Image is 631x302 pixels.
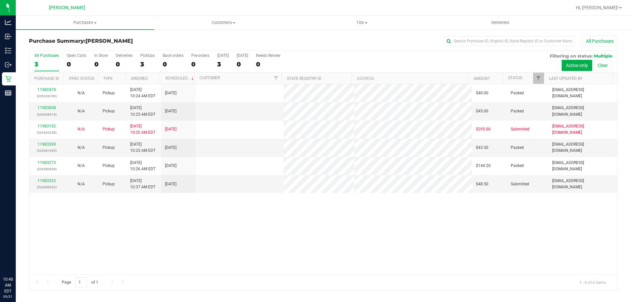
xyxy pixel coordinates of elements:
div: Needs Review [256,53,280,58]
span: $144.20 [476,163,491,169]
span: Pickup [103,108,115,114]
span: [DATE] [165,90,176,96]
button: N/A [78,126,85,132]
span: Packed [511,145,524,151]
span: Pickup [103,145,115,151]
a: Purchases [16,16,154,30]
span: $43.50 [476,145,488,151]
iframe: Resource center [7,249,26,269]
span: [DATE] 10:37 AM EDT [130,178,155,190]
div: 0 [163,60,183,68]
p: (326386562) [33,184,60,190]
div: 3 [140,60,155,68]
inline-svg: Outbound [5,61,12,68]
span: [DATE] 10:24 AM EDT [130,87,155,99]
div: 0 [237,60,248,68]
button: N/A [78,108,85,114]
h3: Purchase Summary: [29,38,225,44]
span: Multiple [594,53,612,58]
a: Purchase ID [34,76,59,81]
span: Packed [511,163,524,169]
a: Customer [199,76,220,80]
div: PickUps [140,53,155,58]
span: Purchases [16,20,154,26]
span: $48.50 [476,181,488,187]
a: Filter [533,73,544,84]
p: 09/21 [3,294,13,299]
span: Filtering on status: [550,53,593,58]
span: Not Applicable [78,182,85,186]
p: (326348518) [33,111,60,118]
div: In Store [94,53,108,58]
span: Packed [511,108,524,114]
span: Submitted [511,181,529,187]
span: [EMAIL_ADDRESS][DOMAIN_NAME] [552,87,614,99]
span: Pickup [103,163,115,169]
a: Status [508,76,522,80]
p: 10:40 AM EDT [3,276,13,294]
span: [DATE] 10:25 AM EDT [130,105,155,117]
input: Search Purchase ID, Original ID, State Registry ID or Customer Name... [444,36,575,46]
a: 11983058 [37,105,56,110]
span: Not Applicable [78,145,85,150]
inline-svg: Retail [5,76,12,82]
span: [DATE] [165,163,176,169]
span: [DATE] [165,108,176,114]
span: Not Applicable [78,91,85,95]
div: Pre-orders [191,53,209,58]
a: Deliveries [431,16,570,30]
inline-svg: Reports [5,90,12,96]
span: [PERSON_NAME] [49,5,85,11]
input: 1 [75,277,87,288]
a: 11983192 [37,124,56,128]
span: [PERSON_NAME] [85,38,133,44]
span: $295.00 [476,126,491,132]
span: $45.00 [476,108,488,114]
span: Not Applicable [78,127,85,131]
div: 0 [94,60,108,68]
span: [DATE] 10:26 AM EDT [130,160,155,172]
span: [EMAIL_ADDRESS][DOMAIN_NAME] [552,141,614,154]
span: $40.00 [476,90,488,96]
a: 11983273 [37,160,56,165]
inline-svg: Analytics [5,19,12,26]
div: 0 [67,60,86,68]
p: (326363258) [33,129,60,136]
a: Sync Status [69,76,94,81]
a: Tills [292,16,431,30]
span: [DATE] [165,145,176,151]
span: Hi, [PERSON_NAME]! [576,5,619,10]
button: Clear [593,60,612,71]
p: (326381699) [33,148,60,154]
span: Pickup [103,126,115,132]
a: Last Updated By [549,76,582,81]
div: 3 [217,60,229,68]
span: [DATE] 10:20 AM EDT [130,123,155,136]
inline-svg: Inbound [5,33,12,40]
button: N/A [78,181,85,187]
div: [DATE] [237,53,248,58]
a: 11982470 [37,87,56,92]
button: N/A [78,145,85,151]
button: All Purchases [582,35,618,47]
span: [DATE] [165,181,176,187]
div: 3 [35,60,59,68]
div: 0 [116,60,132,68]
a: Ordered [131,76,148,81]
span: [EMAIL_ADDRESS][DOMAIN_NAME] [552,178,614,190]
span: Page of 1 [56,277,104,288]
th: Address [352,73,468,84]
span: [EMAIL_ADDRESS][DOMAIN_NAME] [552,123,614,136]
p: (326236709) [33,93,60,99]
span: Packed [511,90,524,96]
a: Customers [154,16,292,30]
span: [EMAIL_ADDRESS][DOMAIN_NAME] [552,160,614,172]
a: Type [103,76,113,81]
span: Not Applicable [78,163,85,168]
span: Submitted [511,126,529,132]
span: Pickup [103,90,115,96]
div: Back-orders [163,53,183,58]
a: Scheduled [165,76,195,81]
a: Filter [271,73,282,84]
a: Amount [474,76,490,81]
